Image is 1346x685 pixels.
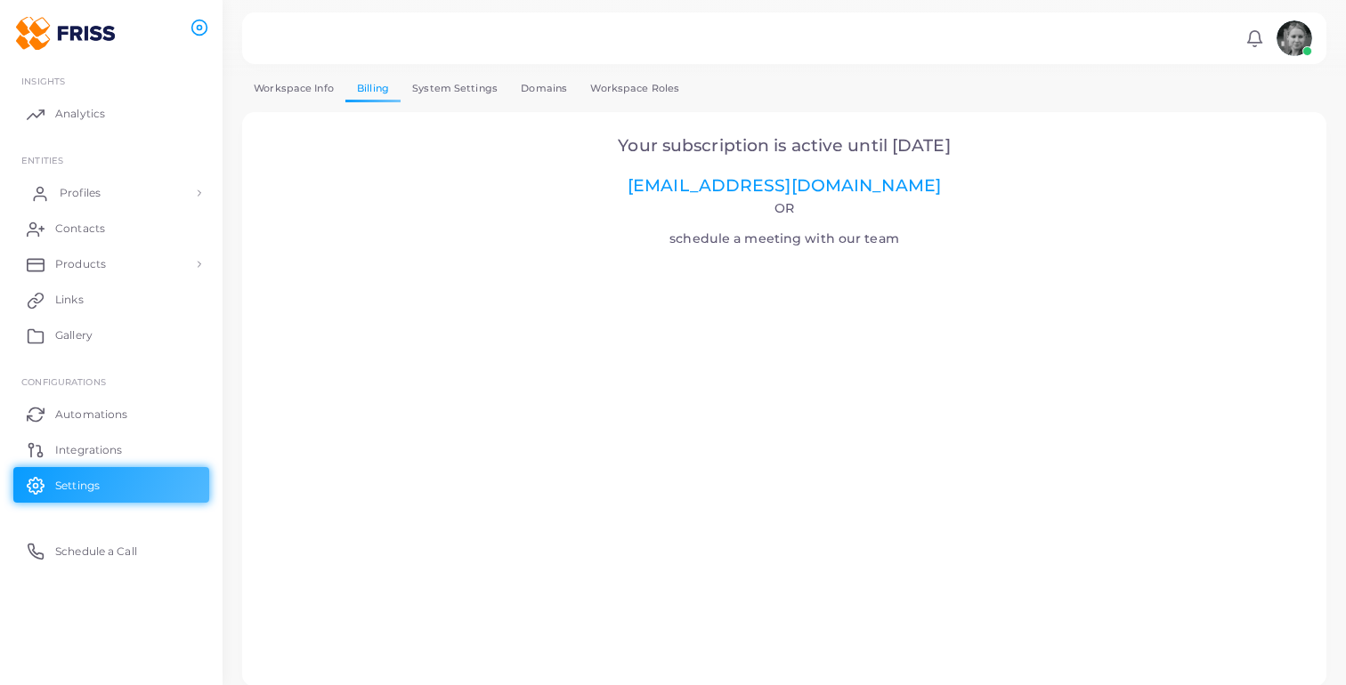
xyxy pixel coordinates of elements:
span: Integrations [55,442,122,458]
span: Products [55,256,106,272]
span: Settings [55,478,100,494]
img: logo [16,17,115,50]
span: INSIGHTS [21,76,65,86]
a: Billing [345,76,401,101]
a: System Settings [401,76,509,101]
span: Links [55,292,84,308]
a: Domains [509,76,579,101]
a: Contacts [13,211,209,246]
span: Profiles [60,185,101,201]
a: Gallery [13,318,209,353]
span: Analytics [55,106,105,122]
a: Integrations [13,431,209,467]
a: [EMAIL_ADDRESS][DOMAIN_NAME] [628,175,941,196]
span: Automations [55,407,127,423]
span: Your subscription is active until [DATE] [618,135,950,156]
a: avatar [1271,20,1317,56]
img: avatar [1277,20,1312,56]
a: Profiles [13,175,209,211]
span: Gallery [55,327,93,343]
span: ENTITIES [21,155,63,165]
iframe: Select a Date & Time - Calendly [267,252,1302,663]
a: Analytics [13,96,209,132]
span: Schedule a Call [55,544,137,560]
a: Workspace Roles [579,76,691,101]
span: Or [774,200,794,216]
a: Workspace Info [242,76,345,101]
a: Settings [13,467,209,503]
a: Schedule a Call [13,533,209,568]
span: Contacts [55,221,105,237]
a: Links [13,282,209,318]
span: Configurations [21,376,106,387]
a: Products [13,246,209,282]
h4: schedule a meeting with our team [267,201,1302,246]
a: Automations [13,396,209,431]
